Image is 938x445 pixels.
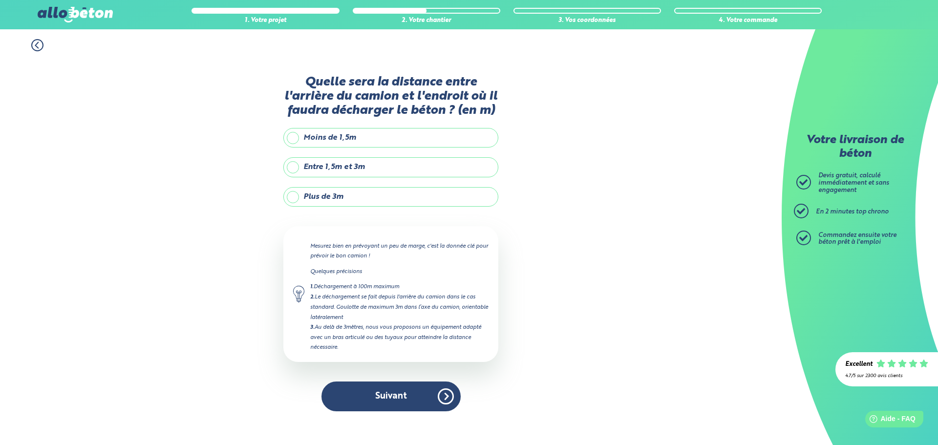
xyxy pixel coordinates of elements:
[799,134,911,161] p: Votre livraison de béton
[513,17,661,24] div: 3. Vos coordonnées
[321,381,461,411] button: Suivant
[310,267,489,276] p: Quelques précisions
[310,325,315,330] strong: 3.
[310,284,314,290] strong: 1.
[818,232,896,246] span: Commandez ensuite votre béton prêt à l'emploi
[310,292,489,322] div: Le déchargement se fait depuis l'arrière du camion dans le cas standard. Goulotte de maximum 3m d...
[283,128,498,148] label: Moins de 1,5m
[283,187,498,207] label: Plus de 3m
[283,75,498,118] label: Quelle sera la distance entre l'arrière du camion et l'endroit où il faudra décharger le béton ? ...
[283,157,498,177] label: Entre 1,5m et 3m
[845,373,928,379] div: 4.7/5 sur 2300 avis clients
[310,241,489,261] p: Mesurez bien en prévoyant un peu de marge, c'est la donnée clé pour prévoir le bon camion !
[816,209,889,215] span: En 2 minutes top chrono
[851,407,927,434] iframe: Help widget launcher
[310,322,489,352] div: Au delà de 3mètres, nous vous proposons un équipement adapté avec un bras articulé ou des tuyaux ...
[353,17,500,24] div: 2. Votre chantier
[192,17,339,24] div: 1. Votre projet
[845,361,873,368] div: Excellent
[310,295,315,300] strong: 2.
[38,7,113,22] img: allobéton
[674,17,822,24] div: 4. Votre commande
[310,282,489,292] div: Déchargement à 100m maximum
[818,172,889,193] span: Devis gratuit, calculé immédiatement et sans engagement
